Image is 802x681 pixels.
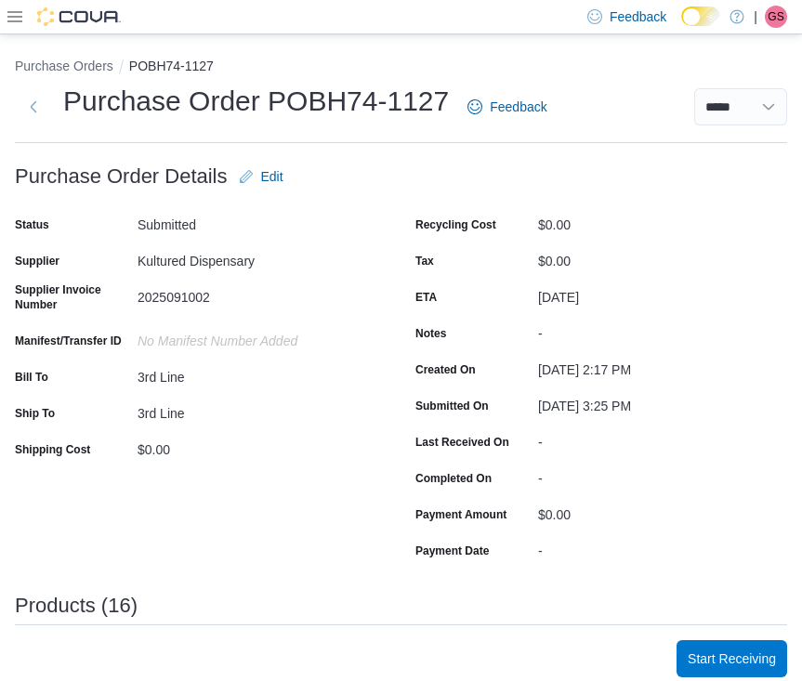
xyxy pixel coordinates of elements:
div: 2025091002 [138,282,387,305]
div: No Manifest Number added [138,326,387,348]
span: GS [768,6,783,28]
label: Payment Amount [415,507,506,522]
h3: Products (16) [15,595,138,617]
label: Payment Date [415,543,489,558]
label: Manifest/Transfer ID [15,334,122,348]
div: - [538,427,787,450]
label: ETA [415,290,437,305]
div: [DATE] 3:25 PM [538,391,787,413]
h1: Purchase Order POBH74-1127 [63,83,449,120]
div: 3rd Line [138,399,387,421]
button: Purchase Orders [15,59,113,73]
div: $0.00 [138,435,387,457]
button: POBH74-1127 [129,59,214,73]
label: Supplier Invoice Number [15,282,130,312]
button: Start Receiving [677,640,787,677]
label: Supplier [15,254,59,268]
span: Dark Mode [681,26,682,27]
span: Start Receiving [688,649,776,668]
label: Tax [415,254,434,268]
h3: Purchase Order Details [15,165,228,188]
div: 3rd Line [138,362,387,385]
div: $0.00 [538,500,787,522]
input: Dark Mode [681,7,720,26]
label: Notes [415,326,446,341]
img: Cova [37,7,121,26]
button: Edit [231,158,291,195]
label: Bill To [15,370,48,385]
div: - [538,536,787,558]
label: Status [15,217,49,232]
label: Ship To [15,406,55,421]
span: Feedback [610,7,666,26]
label: Submitted On [415,399,489,413]
button: Next [15,88,52,125]
nav: An example of EuiBreadcrumbs [15,57,787,79]
div: - [538,319,787,341]
div: Submitted [138,210,387,232]
div: $0.00 [538,246,787,268]
div: Gerrad Smith [765,6,787,28]
p: | [754,6,757,28]
span: Edit [261,167,283,186]
div: - [538,464,787,486]
label: Shipping Cost [15,442,90,457]
label: Created On [415,362,476,377]
label: Recycling Cost [415,217,496,232]
div: [DATE] [538,282,787,305]
div: $0.00 [538,210,787,232]
label: Last Received On [415,435,509,450]
div: [DATE] 2:17 PM [538,355,787,377]
span: Feedback [490,98,546,116]
a: Feedback [460,88,554,125]
label: Completed On [415,471,492,486]
div: Kultured Dispensary [138,246,387,268]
